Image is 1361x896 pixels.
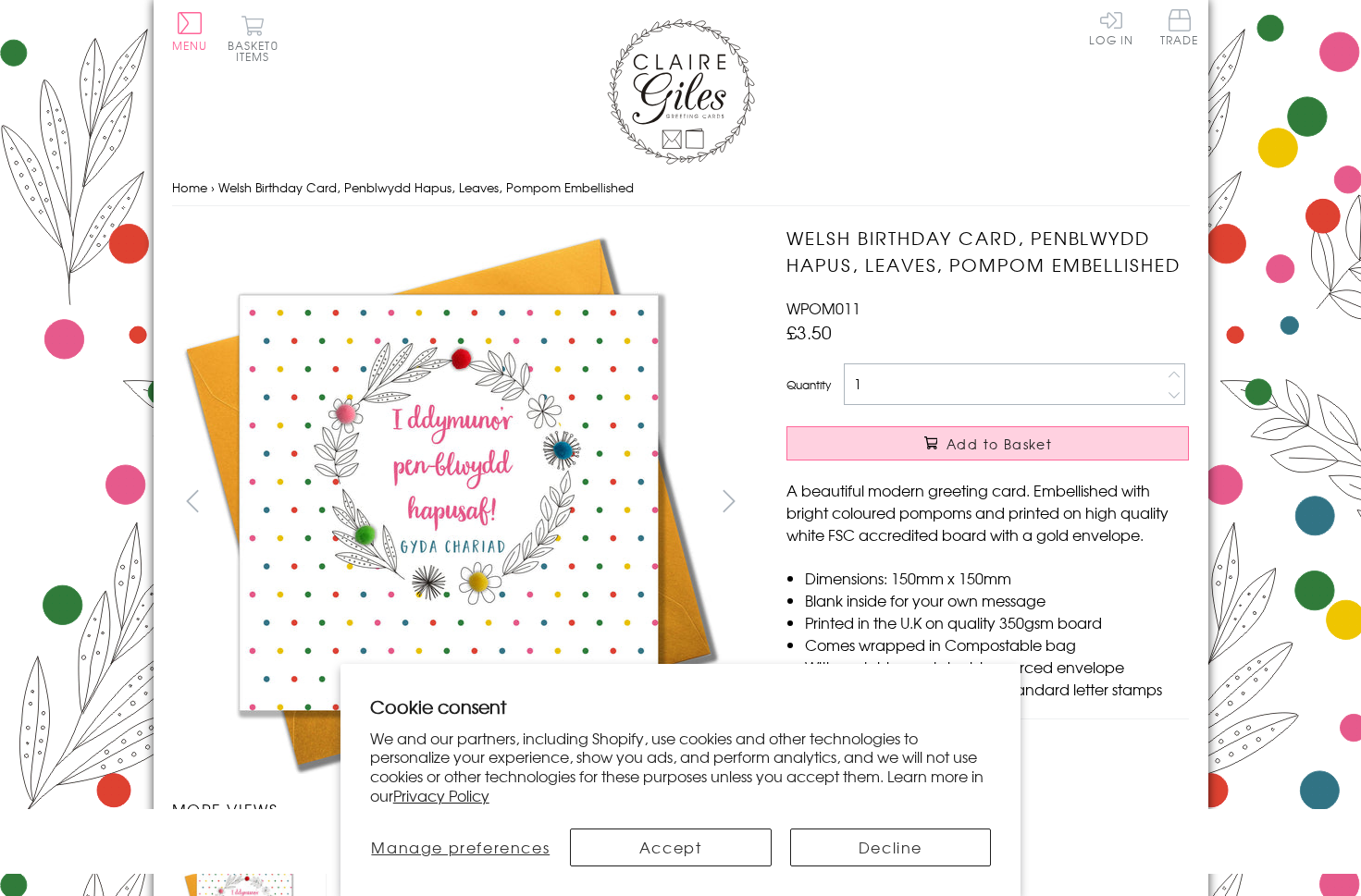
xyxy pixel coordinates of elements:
li: Comes wrapped in Compostable bag [805,633,1189,656]
span: Trade [1160,9,1199,45]
a: Trade [1160,9,1199,49]
a: Privacy Policy [393,784,489,806]
li: With matching sustainable sourced envelope [805,656,1189,678]
span: Manage preferences [371,836,550,858]
span: Add to Basket [947,435,1052,453]
a: Home [172,178,207,196]
p: We and our partners, including Shopify, use cookies and other technologies to personalize your ex... [370,729,992,805]
h3: More views [172,798,750,820]
label: Quantity [786,376,831,393]
span: Welsh Birthday Card, Penblwydd Hapus, Leaves, Pompom Embellished [218,178,634,196]
button: Basket0 items [228,15,278,62]
h2: Cookie consent [370,693,992,719]
span: › [211,178,215,196]
span: £3.50 [786,319,832,345]
img: Welsh Birthday Card, Penblwydd Hapus, Leaves, Pompom Embellished [749,225,1305,779]
li: Blank inside for your own message [805,589,1189,611]
img: Welsh Birthday Card, Penblwydd Hapus, Leaves, Pompom Embellished [171,225,726,779]
h1: Welsh Birthday Card, Penblwydd Hapus, Leaves, Pompom Embellished [786,225,1189,278]
p: A beautiful modern greeting card. Embellished with bright coloured pompoms and printed on high qu... [786,479,1189,546]
span: WPOM011 [786,297,860,319]
nav: breadcrumbs [172,169,1190,207]
span: 0 items [236,37,278,65]
button: Accept [570,828,772,866]
button: Menu [172,12,208,51]
button: next [708,480,749,522]
button: Decline [790,828,992,866]
button: prev [172,480,214,522]
li: Printed in the U.K on quality 350gsm board [805,611,1189,633]
button: Manage preferences [370,828,551,866]
img: Claire Giles Greetings Cards [607,18,755,165]
a: Log In [1089,9,1133,45]
button: Add to Basket [786,426,1189,460]
span: Menu [172,37,208,54]
li: Dimensions: 150mm x 150mm [805,567,1189,589]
